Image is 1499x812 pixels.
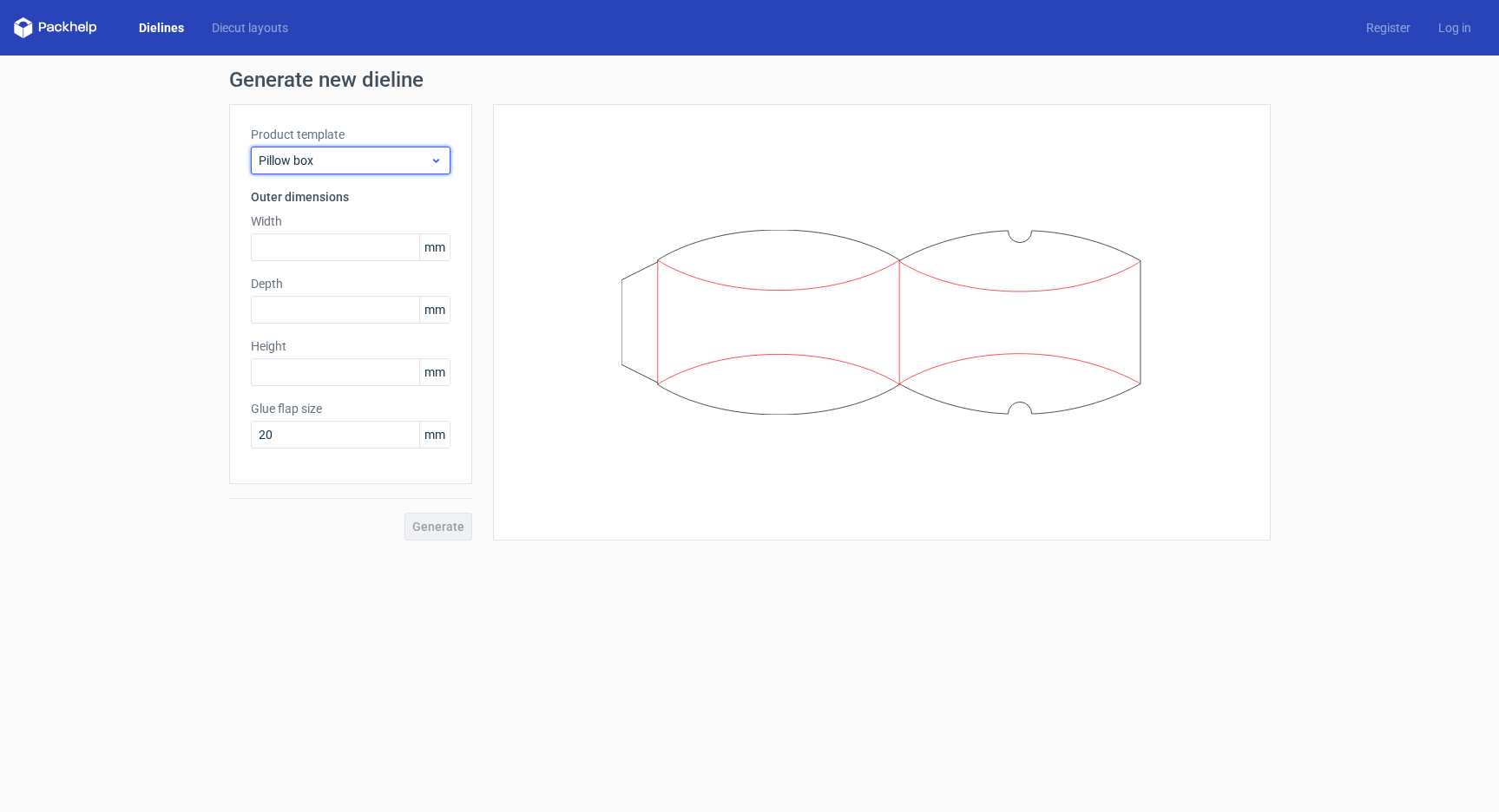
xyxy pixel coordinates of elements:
[251,188,450,206] h3: Outer dimensions
[1424,19,1485,36] a: Log in
[259,152,430,169] span: Pillow box
[419,297,450,323] span: mm
[251,213,450,230] label: Width
[419,422,450,448] span: mm
[251,400,450,417] label: Glue flap size
[251,275,450,292] label: Depth
[251,337,450,355] label: Height
[419,234,450,260] span: mm
[1352,19,1424,36] a: Register
[198,19,302,36] a: Diecut layouts
[229,69,1271,90] h1: Generate new dieline
[419,359,450,385] span: mm
[125,19,198,36] a: Dielines
[251,126,450,143] label: Product template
